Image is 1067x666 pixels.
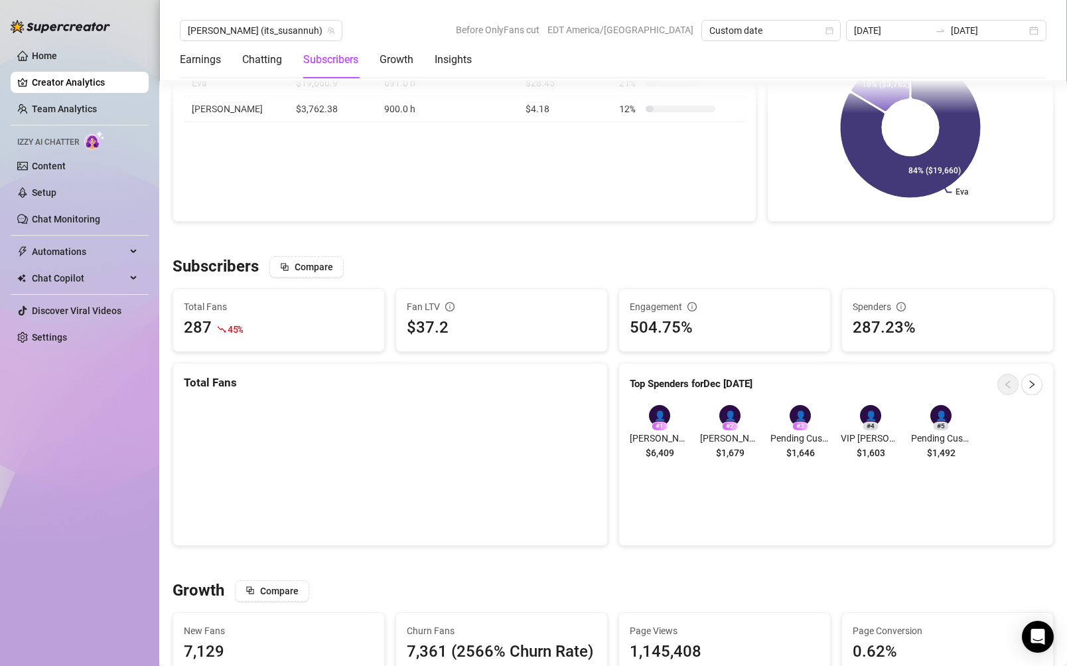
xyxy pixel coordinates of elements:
[184,624,374,638] span: New Fans
[32,241,126,262] span: Automations
[407,315,597,341] div: $37.2
[853,315,1042,341] div: 287.23%
[407,639,597,665] div: 7,361 (2566% Churn Rate)
[32,72,138,93] a: Creator Analytics
[630,299,819,314] div: Engagement
[32,268,126,289] span: Chat Copilot
[32,50,57,61] a: Home
[173,580,224,602] h3: Growth
[407,624,597,638] span: Churn Fans
[32,187,56,198] a: Setup
[376,96,518,122] td: 900.0 h
[935,25,946,36] span: to
[84,131,105,150] img: AI Chatter
[518,70,611,96] td: $28.45
[857,446,885,460] span: $1,603
[288,96,377,122] td: $3,762.38
[32,104,97,114] a: Team Analytics
[380,52,413,68] div: Growth
[246,586,255,595] span: block
[303,52,358,68] div: Subscribers
[188,21,334,41] span: Susanna (its_susannuh)
[649,405,670,426] div: 👤
[722,422,738,431] div: # 2
[770,431,830,446] span: Pending Custom BG &amp; SOLO [DATE] VIP [PERSON_NAME] *EXCLUDE FROM BG PPV* - [PERSON_NAME]
[792,422,808,431] div: # 3
[17,136,79,149] span: Izzy AI Chatter
[327,27,335,35] span: team
[716,446,745,460] span: $1,679
[184,70,288,96] td: Eva
[269,256,344,278] button: Compare
[1027,380,1036,389] span: right
[235,580,309,602] button: Compare
[184,374,597,392] div: Total Fans
[854,23,930,38] input: Start date
[547,20,693,40] span: EDT America/[GEOGRAPHIC_DATA]
[930,405,952,426] div: 👤
[630,639,701,665] div: 1,145,408
[32,214,100,224] a: Chat Monitoring
[288,70,377,96] td: $19,660.9
[619,102,640,116] span: 12 %
[184,315,212,341] div: 287
[786,446,815,460] span: $1,646
[863,422,879,431] div: # 4
[719,405,741,426] div: 👤
[295,262,333,272] span: Compare
[619,76,640,90] span: 21 %
[853,299,1042,314] div: Spenders
[184,639,224,665] div: 7,129
[825,27,833,35] span: calendar
[652,422,668,431] div: # 1
[853,624,1042,638] span: Page Conversion
[173,256,259,278] h3: Subscribers
[217,325,226,334] span: fall
[630,624,819,638] span: Page Views
[32,332,67,343] a: Settings
[518,96,611,122] td: $4.18
[933,422,949,431] div: # 5
[911,431,971,446] span: Pending Custom [DATE] VIP [PERSON_NAME]
[180,52,221,68] div: Earnings
[17,246,28,257] span: thunderbolt
[841,431,900,446] span: VIP [PERSON_NAME]| Pending Custom video [DATE]
[687,302,697,311] span: info-circle
[407,299,597,314] div: Fan LTV
[927,446,956,460] span: $1,492
[456,20,539,40] span: Before OnlyFans cut
[435,52,472,68] div: Insights
[376,70,518,96] td: 691.0 h
[630,376,752,392] article: Top Spenders for Dec [DATE]
[1022,621,1054,653] div: Open Intercom Messenger
[260,586,299,596] span: Compare
[700,431,760,446] span: [PERSON_NAME]
[646,446,674,460] span: $6,409
[32,305,121,316] a: Discover Viral Videos
[17,274,26,283] img: Chat Copilot
[790,405,811,426] div: 👤
[280,262,289,272] span: block
[630,315,819,341] div: 504.75%
[184,299,374,314] span: Total Fans
[896,302,906,311] span: info-circle
[935,25,946,36] span: swap-right
[228,323,243,335] span: 45 %
[956,187,969,197] text: Eva
[11,20,110,33] img: logo-BBDzfeDw.svg
[860,405,881,426] div: 👤
[184,96,288,122] td: [PERSON_NAME]
[709,21,833,41] span: Custom date
[630,431,689,446] span: [PERSON_NAME]
[951,23,1027,38] input: End date
[32,161,66,171] a: Content
[853,639,897,665] div: 0.62%
[445,302,455,311] span: info-circle
[242,52,282,68] div: Chatting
